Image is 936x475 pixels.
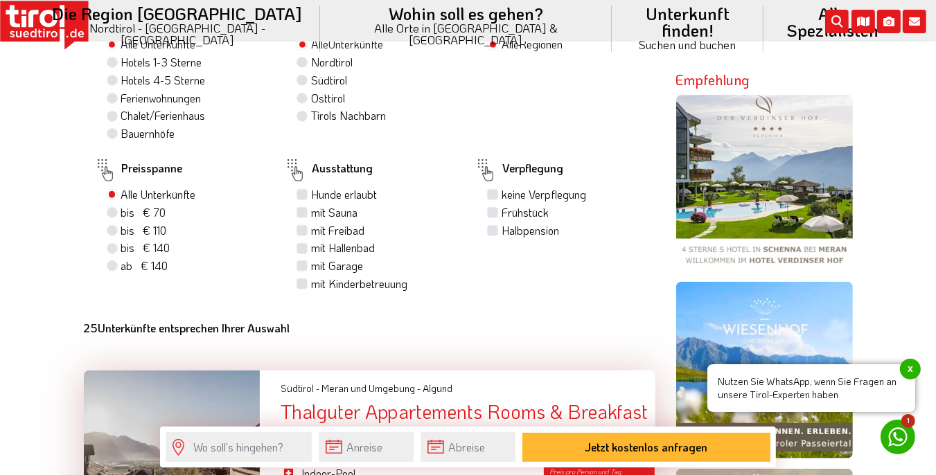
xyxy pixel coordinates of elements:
img: verdinserhof.png [676,95,853,271]
span: Südtirol - [281,382,319,395]
label: Ausstattung [284,154,373,186]
label: mit Sauna [311,205,357,220]
i: Fotogalerie [877,10,901,33]
input: Wo soll's hingehen? [166,432,312,462]
a: 1 Nutzen Sie WhatsApp, wenn Sie Fragen an unsere Tirol-Experten habenx [881,420,915,454]
label: Alle Unterkünfte [121,187,196,202]
small: Nordtirol - [GEOGRAPHIC_DATA] - [GEOGRAPHIC_DATA] [51,22,303,46]
img: wiesenhof-sommer.jpg [676,282,853,458]
label: Halbpension [502,223,559,238]
input: Abreise [421,432,515,462]
b: Unterkünfte entsprechen Ihrer Auswahl [84,321,290,335]
label: Hotels 4-5 Sterne [121,73,206,88]
strong: Empfehlung [676,71,750,89]
label: keine Verpflegung [502,187,586,202]
i: Karte öffnen [851,10,875,33]
span: ab € 140 [121,258,168,273]
span: x [900,359,921,379]
label: Südtirol [311,73,347,88]
i: Kontakt [903,10,926,33]
span: bis € 110 [121,223,167,238]
span: bis € 70 [121,205,166,219]
label: Tirols Nachbarn [311,108,386,123]
label: mit Freibad [311,223,364,238]
label: mit Garage [311,258,363,274]
label: mit Hallenbad [311,240,375,256]
small: Alle Orte in [GEOGRAPHIC_DATA] & [GEOGRAPHIC_DATA] [337,22,595,46]
label: Preisspanne [94,154,183,186]
span: bis € 140 [121,240,170,255]
label: Frühstück [502,205,549,220]
span: Algund [423,382,452,395]
button: Jetzt kostenlos anfragen [522,433,770,462]
span: Nutzen Sie WhatsApp, wenn Sie Fragen an unsere Tirol-Experten haben [707,364,915,412]
label: Osttirol [311,91,345,106]
div: Thalguter Appartements Rooms & Breakfast [281,401,655,422]
label: Bauernhöfe [121,126,175,141]
label: Ferienwohnungen [121,91,202,106]
input: Anreise [319,432,414,462]
label: Verpflegung [475,154,563,186]
label: Chalet/Ferienhaus [121,108,206,123]
span: 1 [901,414,915,428]
label: Hunde erlaubt [311,187,377,202]
b: 25 [84,321,98,335]
span: Meran und Umgebung - [321,382,421,395]
small: Suchen und buchen [628,39,747,51]
label: mit Kinderbetreuung [311,276,407,292]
